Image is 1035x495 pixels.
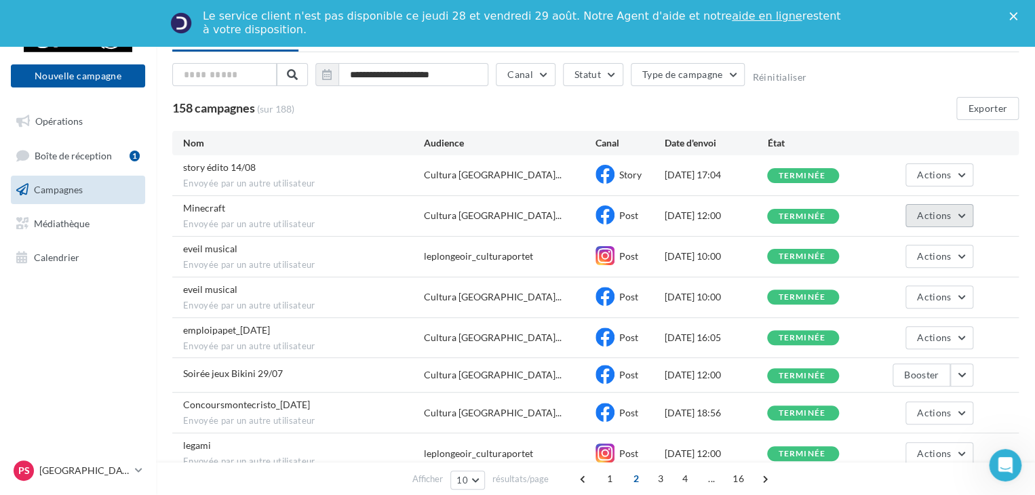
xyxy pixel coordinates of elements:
button: 10 [450,471,485,490]
div: terminée [778,372,825,380]
span: 3 [650,468,671,490]
span: Post [619,210,638,221]
span: Post [619,250,638,262]
p: [GEOGRAPHIC_DATA] [39,464,130,477]
button: Actions [905,163,973,186]
span: Soirée jeux Bikini 29/07 [183,368,283,379]
div: leplongeoir_culturaportet [424,250,533,263]
span: story édito 14/08 [183,161,256,173]
span: Cultura [GEOGRAPHIC_DATA]... [424,168,562,182]
span: ... [701,468,722,490]
span: eveil musical [183,283,237,295]
span: Envoyée par un autre utilisateur [183,300,424,312]
span: Post [619,448,638,459]
div: [DATE] 10:00 [664,250,767,263]
a: Opérations [8,107,148,136]
span: Cultura [GEOGRAPHIC_DATA]... [424,331,562,344]
span: Campagnes [34,184,83,195]
span: (sur 188) [257,102,294,116]
button: Actions [905,442,973,465]
span: Post [619,369,638,380]
button: Actions [905,285,973,309]
span: Envoyée par un autre utilisateur [183,259,424,271]
div: État [767,136,870,150]
span: Story [619,169,642,180]
div: terminée [778,172,825,180]
button: Type de campagne [631,63,745,86]
img: Profile image for Service-Client [170,12,192,34]
div: terminée [778,409,825,418]
span: Envoyée par un autre utilisateur [183,415,424,427]
div: terminée [778,252,825,261]
div: terminée [778,293,825,302]
span: Minecraft [183,202,225,214]
a: Médiathèque [8,210,148,238]
div: 1 [130,151,140,161]
span: Cultura [GEOGRAPHIC_DATA]... [424,406,562,420]
div: [DATE] 18:56 [664,406,767,420]
div: terminée [778,212,825,221]
span: Post [619,291,638,302]
div: [DATE] 16:05 [664,331,767,344]
span: résultats/page [492,473,549,486]
span: Afficher [412,473,443,486]
span: Concoursmontecristo_22/07/25 [183,399,310,410]
span: 10 [456,475,468,486]
span: eveil musical [183,243,237,254]
span: emploipapet_30/07/25 [183,324,270,336]
span: Cultura [GEOGRAPHIC_DATA]... [424,209,562,222]
button: Actions [905,401,973,424]
span: 2 [625,468,647,490]
a: Ps [GEOGRAPHIC_DATA] [11,458,145,483]
div: [DATE] 17:04 [664,168,767,182]
button: Nouvelle campagne [11,64,145,87]
span: Actions [917,407,951,418]
span: Post [619,407,638,418]
span: Actions [917,210,951,221]
span: Boîte de réception [35,149,112,161]
div: Fermer [1009,12,1023,20]
a: Calendrier [8,243,148,272]
div: Nom [183,136,424,150]
div: [DATE] 12:00 [664,209,767,222]
button: Canal [496,63,555,86]
span: Actions [917,169,951,180]
div: [DATE] 12:00 [664,447,767,460]
span: 4 [674,468,696,490]
span: legami [183,439,211,451]
div: Audience [424,136,595,150]
iframe: Intercom live chat [989,449,1021,481]
span: Médiathèque [34,218,90,229]
span: 1 [599,468,621,490]
div: Date d'envoi [664,136,767,150]
span: Actions [917,291,951,302]
span: Envoyée par un autre utilisateur [183,218,424,231]
span: Envoyée par un autre utilisateur [183,178,424,190]
button: Actions [905,245,973,268]
div: terminée [778,334,825,342]
button: Réinitialiser [752,72,806,83]
button: Actions [905,326,973,349]
button: Booster [893,363,950,387]
a: aide en ligne [732,9,802,22]
span: Envoyée par un autre utilisateur [183,340,424,353]
span: Actions [917,250,951,262]
span: Calendrier [34,251,79,262]
button: Actions [905,204,973,227]
div: Canal [595,136,664,150]
span: Cultura [GEOGRAPHIC_DATA]... [424,290,562,304]
button: Statut [563,63,623,86]
a: Campagnes [8,176,148,204]
div: terminée [778,450,825,458]
div: Le service client n'est pas disponible ce jeudi 28 et vendredi 29 août. Notre Agent d'aide et not... [203,9,843,37]
button: Exporter [956,97,1019,120]
a: Boîte de réception1 [8,141,148,170]
div: leplongeoir_culturaportet [424,447,533,460]
div: [DATE] 12:00 [664,368,767,382]
span: Actions [917,448,951,459]
div: [DATE] 10:00 [664,290,767,304]
span: Ps [18,464,30,477]
span: Opérations [35,115,83,127]
span: Actions [917,332,951,343]
span: Cultura [GEOGRAPHIC_DATA]... [424,368,562,382]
